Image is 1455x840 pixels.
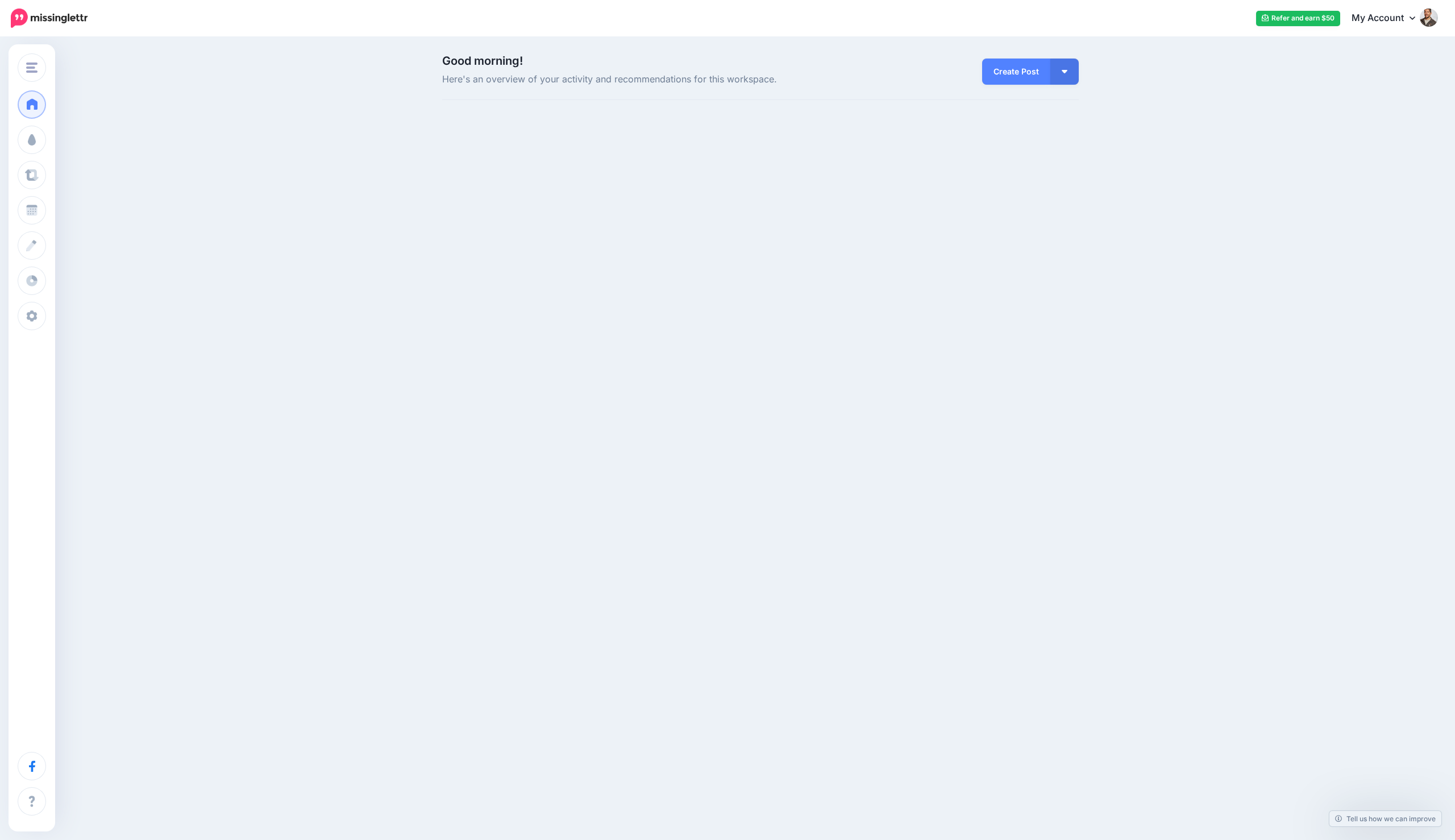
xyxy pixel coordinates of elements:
[1256,11,1340,26] a: Refer and earn $50
[442,54,523,68] span: Good morning!
[1329,811,1441,826] a: Tell us how we can improve
[1062,70,1067,73] img: arrow-down-white.png
[982,59,1050,85] a: Create Post
[1340,5,1438,32] a: My Account
[11,9,88,28] img: Missinglettr
[26,63,38,73] img: menu.png
[442,72,861,87] span: Here's an overview of your activity and recommendations for this workspace.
